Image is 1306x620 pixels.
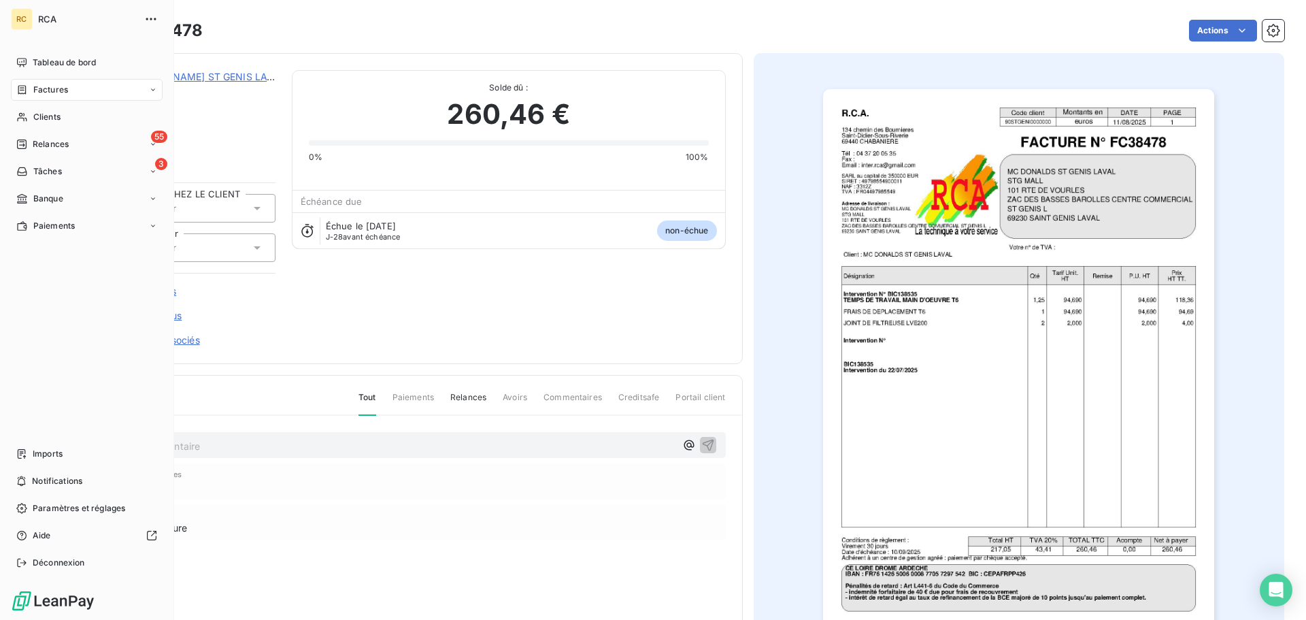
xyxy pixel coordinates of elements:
span: Paiements [392,391,434,414]
a: 55Relances [11,133,163,155]
a: Banque [11,188,163,210]
span: 260,46 € [447,94,569,135]
span: avant échéance [326,233,401,241]
a: Tableau de bord [11,52,163,74]
span: Déconnexion [33,557,85,569]
a: Aide [11,525,163,546]
span: Banque [33,193,63,205]
span: Clients [33,111,61,123]
span: Solde dû : [309,82,709,94]
span: J-28 [326,232,344,242]
span: Tout [358,391,376,416]
a: Imports [11,443,163,465]
span: Notifications [32,475,82,487]
a: Paramètres et réglages [11,497,163,519]
span: Paiements [33,220,75,232]
span: Factures [33,84,68,96]
span: Portail client [675,391,725,414]
span: 100% [686,151,709,163]
span: Creditsafe [618,391,660,414]
span: Avoirs [503,391,527,414]
span: Commentaires [543,391,602,414]
div: RC [11,8,33,30]
button: Actions [1189,20,1257,42]
span: RCA [38,14,136,25]
span: Relances [450,391,486,414]
span: 55 [151,131,167,143]
a: Clients [11,106,163,128]
span: Imports [33,448,63,460]
a: MC [PERSON_NAME] ST GENIS LAVAL [107,71,286,82]
span: 0% [309,151,322,163]
span: Tâches [33,165,62,178]
span: Paramètres et réglages [33,502,125,515]
a: Paiements [11,215,163,237]
div: Open Intercom Messenger [1260,574,1292,606]
span: Échéance due [301,196,363,207]
span: Relances [33,138,69,150]
img: Logo LeanPay [11,590,95,612]
span: Tableau de bord [33,56,96,69]
a: Factures [11,79,163,101]
span: Aide [33,529,51,542]
span: 3 [155,158,167,170]
span: Échue le [DATE] [326,221,396,231]
a: 3Tâches [11,161,163,182]
span: 90STGENI [107,86,275,97]
span: non-échue [657,221,716,241]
